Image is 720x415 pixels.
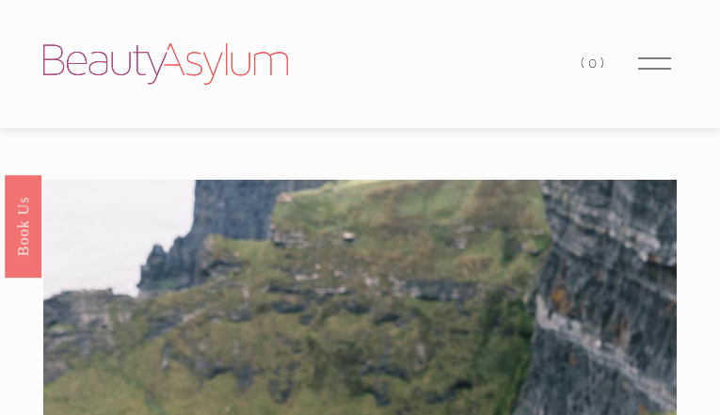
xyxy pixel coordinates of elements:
span: ( [581,55,588,72]
img: Beauty Asylum | Bridal Hair &amp; Makeup Charlotte &amp; Atlanta [43,43,288,85]
a: Book Us [5,174,41,277]
a: 0 items in cart [581,51,607,76]
span: ) [600,55,608,72]
span: 0 [588,55,600,72]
